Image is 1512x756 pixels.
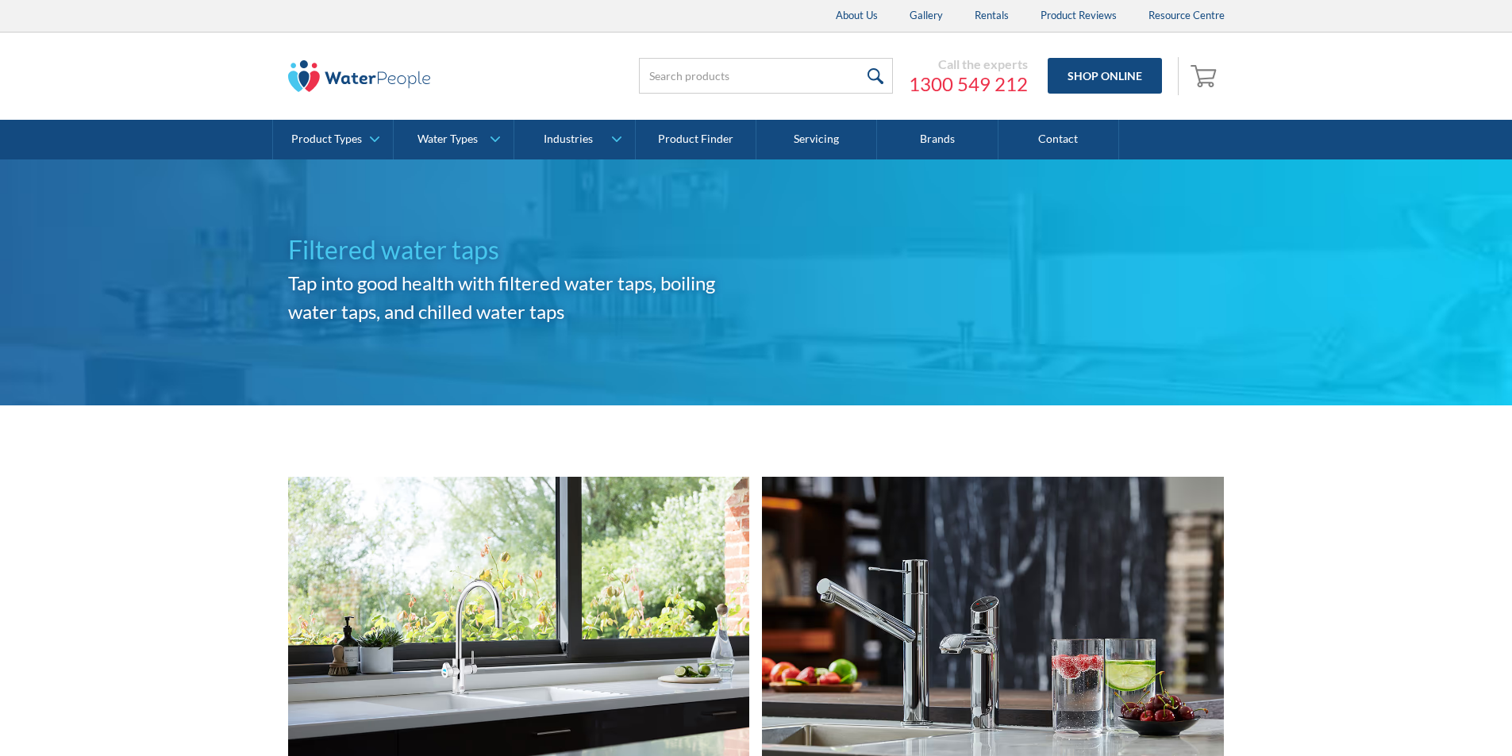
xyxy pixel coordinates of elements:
div: Product Types [291,132,362,146]
input: Search products [639,58,893,94]
a: Contact [998,120,1119,159]
h1: Filtered water taps [288,231,756,269]
div: Call the experts [909,56,1028,72]
a: Product Types [273,120,393,159]
a: Shop Online [1048,58,1162,94]
a: Open empty cart [1187,57,1225,95]
img: The Water People [288,60,431,92]
a: Servicing [756,120,877,159]
h2: Tap into good health with filtered water taps, boiling water taps, and chilled water taps [288,269,756,326]
div: Water Types [417,132,478,146]
a: Industries [514,120,634,159]
a: 1300 549 212 [909,72,1028,96]
img: shopping cart [1191,63,1221,88]
div: Industries [544,132,593,146]
a: Product Finder [636,120,756,159]
a: Brands [877,120,998,159]
a: Water Types [394,120,514,159]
